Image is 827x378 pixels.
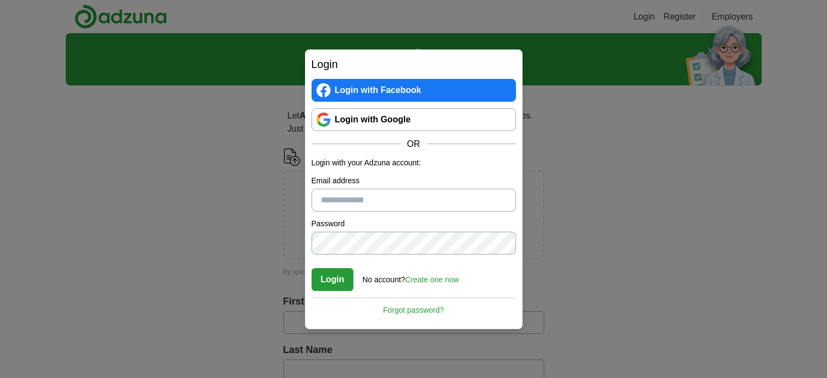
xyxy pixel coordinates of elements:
label: Email address [312,175,516,187]
h2: Login [312,56,516,72]
span: OR [401,138,427,151]
div: No account? [363,268,459,286]
a: Login with Facebook [312,79,516,102]
p: Login with your Adzuna account: [312,157,516,169]
a: Forgot password? [312,298,516,316]
a: Create one now [405,275,459,284]
label: Password [312,218,516,230]
a: Login with Google [312,108,516,131]
button: Login [312,268,354,291]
